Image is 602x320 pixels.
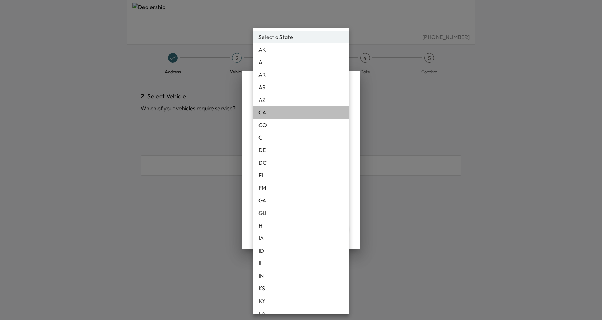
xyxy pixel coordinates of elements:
[253,257,349,269] li: IL
[253,31,349,43] li: Select a State
[253,232,349,244] li: IA
[253,169,349,181] li: FL
[253,194,349,207] li: GA
[253,307,349,320] li: LA
[253,131,349,144] li: CT
[253,68,349,81] li: AR
[253,43,349,56] li: AK
[253,144,349,156] li: DE
[253,94,349,106] li: AZ
[253,207,349,219] li: GU
[253,156,349,169] li: DC
[253,269,349,282] li: IN
[253,81,349,94] li: AS
[253,295,349,307] li: KY
[253,282,349,295] li: KS
[253,56,349,68] li: AL
[253,119,349,131] li: CO
[253,106,349,119] li: CA
[253,244,349,257] li: ID
[253,219,349,232] li: HI
[253,181,349,194] li: FM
